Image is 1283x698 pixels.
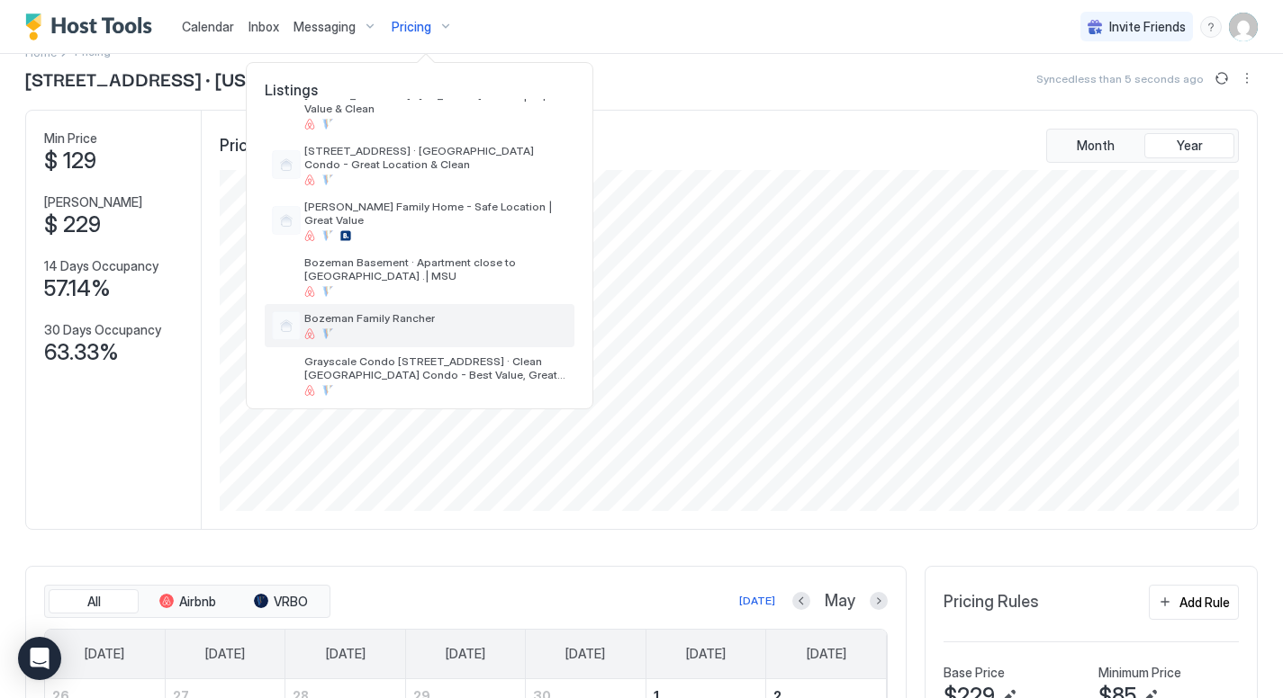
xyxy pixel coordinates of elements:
span: [PERSON_NAME] Family Home - Safe Location | Great Value [304,200,567,227]
span: Bozeman Basement · Apartment close to [GEOGRAPHIC_DATA] .| MSU [304,255,567,282]
span: [STREET_ADDRESS] · [US_STATE] Condo | Superb Value & Clean [304,88,567,115]
div: Open Intercom Messenger [18,637,61,680]
span: Grayscale Condo [STREET_ADDRESS] · Clean [GEOGRAPHIC_DATA] Condo - Best Value, Great Sleep [304,354,567,381]
div: listing image [272,361,301,389]
div: listing image [272,94,301,123]
span: Bozeman Family Rancher [304,311,567,325]
span: Listings [247,81,592,99]
div: listing image [272,262,301,291]
span: [STREET_ADDRESS] · [GEOGRAPHIC_DATA] Condo - Great Location & Clean [304,144,567,171]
